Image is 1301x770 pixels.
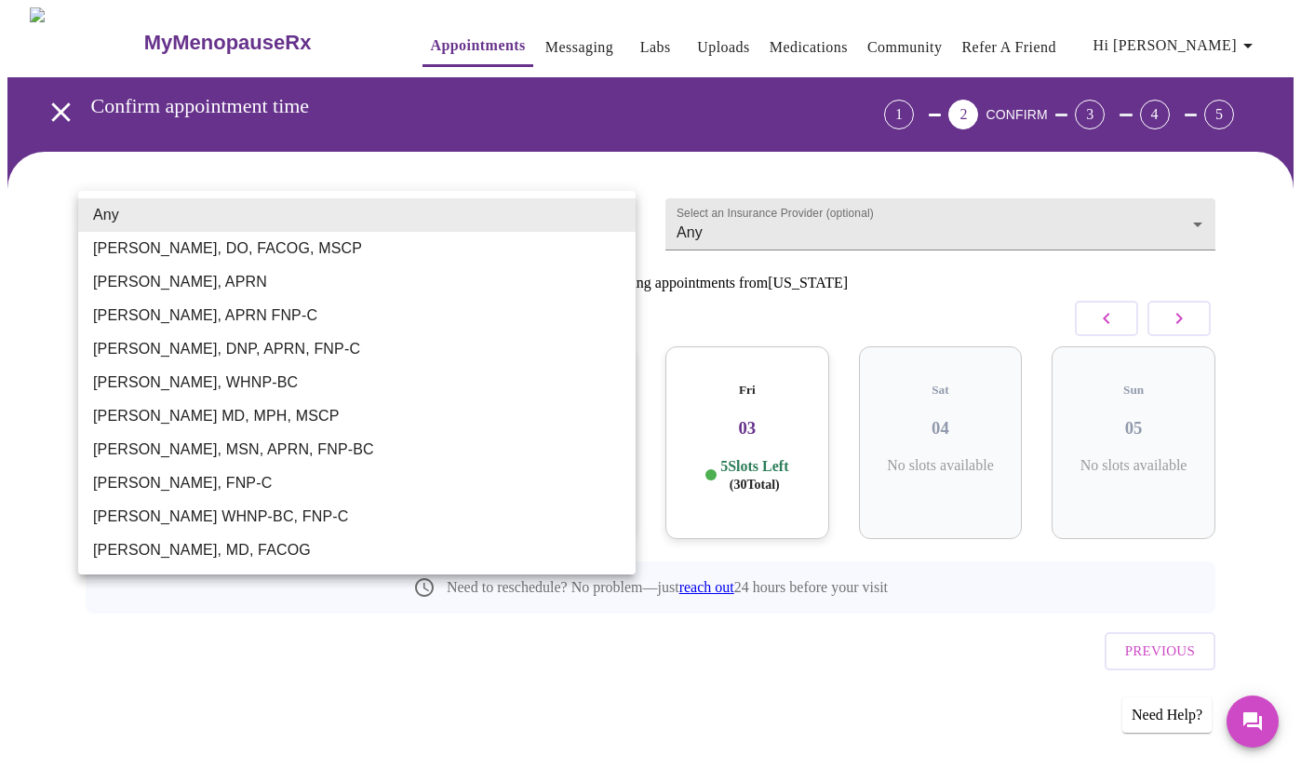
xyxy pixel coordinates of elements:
li: [PERSON_NAME], DNP, APRN, FNP-C [78,332,636,366]
li: Any [78,198,636,232]
li: [PERSON_NAME], MSN, APRN, FNP-BC [78,433,636,466]
li: [PERSON_NAME], APRN [78,265,636,299]
li: [PERSON_NAME], WHNP-BC [78,366,636,399]
li: [PERSON_NAME], FNP-C [78,466,636,500]
li: [PERSON_NAME], APRN FNP-C [78,299,636,332]
li: [PERSON_NAME], MD, FACOG [78,534,636,567]
li: [PERSON_NAME] MD, MPH, MSCP [78,399,636,433]
li: [PERSON_NAME], DO, FACOG, MSCP [78,232,636,265]
li: [PERSON_NAME] WHNP-BC, FNP-C [78,500,636,534]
